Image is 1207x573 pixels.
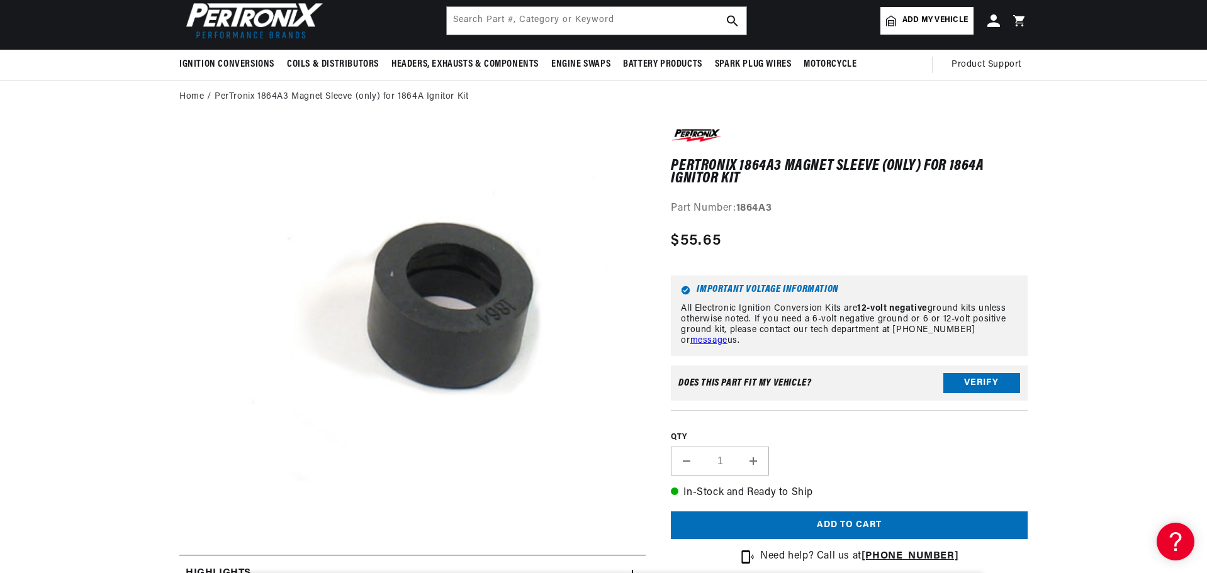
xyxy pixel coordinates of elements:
[797,50,863,79] summary: Motorcycle
[551,58,610,71] span: Engine Swaps
[179,58,274,71] span: Ignition Conversions
[671,160,1028,186] h1: PerTronix 1864A3 Magnet Sleeve (only) for 1864A Ignitor Kit
[179,90,1028,104] nav: breadcrumbs
[671,511,1028,540] button: Add to cart
[952,50,1028,80] summary: Product Support
[671,432,1028,443] label: QTY
[760,548,958,565] p: Need help? Call us at
[678,378,811,388] div: Does This part fit My vehicle?
[862,551,958,561] a: [PHONE_NUMBER]
[736,203,772,213] strong: 1864A3
[952,58,1021,72] span: Product Support
[617,50,709,79] summary: Battery Products
[179,126,646,530] media-gallery: Gallery Viewer
[943,373,1020,393] button: Verify
[671,230,721,252] span: $55.65
[902,14,968,26] span: Add my vehicle
[215,90,468,104] a: PerTronix 1864A3 Magnet Sleeve (only) for 1864A Ignitor Kit
[681,304,1018,346] p: All Electronic Ignition Conversion Kits are ground kits unless otherwise noted. If you need a 6-v...
[715,58,792,71] span: Spark Plug Wires
[719,7,746,35] button: search button
[671,485,1028,501] p: In-Stock and Ready to Ship
[545,50,617,79] summary: Engine Swaps
[623,58,702,71] span: Battery Products
[385,50,545,79] summary: Headers, Exhausts & Components
[671,201,1028,217] div: Part Number:
[287,58,379,71] span: Coils & Distributors
[880,7,974,35] a: Add my vehicle
[690,336,727,345] a: message
[179,50,281,79] summary: Ignition Conversions
[857,304,928,313] strong: 12-volt negative
[681,286,1018,295] h6: Important Voltage Information
[447,7,746,35] input: Search Part #, Category or Keyword
[179,90,204,104] a: Home
[281,50,385,79] summary: Coils & Distributors
[391,58,539,71] span: Headers, Exhausts & Components
[804,58,856,71] span: Motorcycle
[709,50,798,79] summary: Spark Plug Wires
